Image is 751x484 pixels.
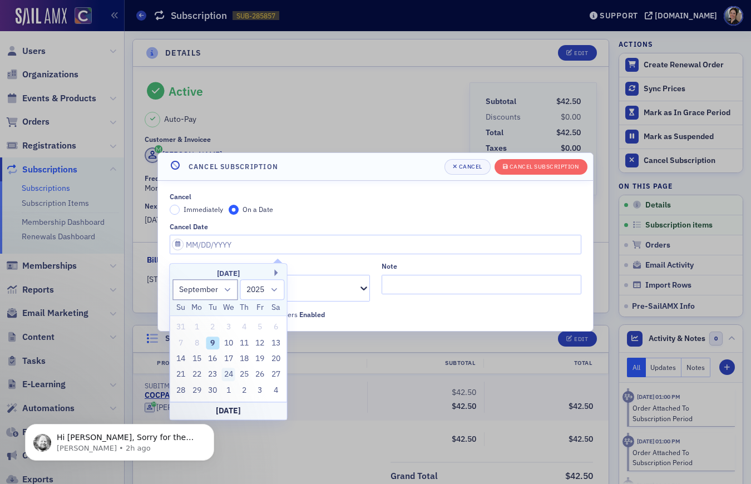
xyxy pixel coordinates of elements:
[269,352,283,366] div: Choose Saturday, September 20th, 2025
[510,164,579,170] div: Cancel Subscription
[222,320,235,334] div: Not available Wednesday, September 3rd, 2025
[222,368,235,382] div: Choose Wednesday, September 24th, 2025
[170,205,180,215] input: Immediately
[174,368,187,382] div: Choose Sunday, September 21st, 2025
[238,301,251,314] div: Th
[206,301,219,314] div: Tu
[170,223,208,231] div: Cancel Date
[253,337,266,350] div: Choose Friday, September 12th, 2025
[190,368,204,382] div: Choose Monday, September 22nd, 2025
[299,310,325,319] span: Enabled
[495,159,587,175] button: Cancel Subscription
[174,320,187,334] div: Not available Sunday, August 31st, 2025
[206,352,219,366] div: Choose Tuesday, September 16th, 2025
[238,368,251,382] div: Choose Thursday, September 25th, 2025
[269,384,283,397] div: Choose Saturday, October 4th, 2025
[173,319,284,398] div: month 2025-09
[174,352,187,366] div: Choose Sunday, September 14th, 2025
[243,205,273,214] span: On a Date
[269,320,283,334] div: Not available Saturday, September 6th, 2025
[229,205,239,215] input: On a Date
[190,384,204,397] div: Choose Monday, September 29th, 2025
[190,337,204,350] div: Not available Monday, September 8th, 2025
[190,352,204,366] div: Choose Monday, September 15th, 2025
[253,301,266,314] div: Fr
[206,320,219,334] div: Not available Tuesday, September 2nd, 2025
[189,161,278,171] h4: Cancel Subscription
[206,384,219,397] div: Choose Tuesday, September 30th, 2025
[382,262,397,270] div: Note
[253,352,266,366] div: Choose Friday, September 19th, 2025
[170,192,191,201] div: Cancel
[170,262,193,270] div: Reason
[253,320,266,334] div: Not available Friday, September 5th, 2025
[170,402,286,419] div: [DATE]
[238,337,251,350] div: Choose Thursday, September 11th, 2025
[222,337,235,350] div: Choose Wednesday, September 10th, 2025
[206,337,219,350] div: Choose Tuesday, September 9th, 2025
[174,301,187,314] div: Su
[269,337,283,350] div: Choose Saturday, September 13th, 2025
[170,268,286,279] div: [DATE]
[269,301,283,314] div: Sa
[190,301,204,314] div: Mo
[238,384,251,397] div: Choose Thursday, October 2nd, 2025
[174,337,187,350] div: Not available Sunday, September 7th, 2025
[190,320,204,334] div: Not available Monday, September 1st, 2025
[174,384,187,397] div: Choose Sunday, September 28th, 2025
[444,159,491,175] button: Cancel
[253,368,266,382] div: Choose Friday, September 26th, 2025
[222,384,235,397] div: Choose Wednesday, October 1st, 2025
[222,301,235,314] div: We
[238,352,251,366] div: Choose Thursday, September 18th, 2025
[184,205,223,214] span: Immediately
[459,164,482,170] div: Cancel
[238,320,251,334] div: Not available Thursday, September 4th, 2025
[275,269,281,276] button: Next Month
[206,368,219,382] div: Choose Tuesday, September 23rd, 2025
[170,235,581,254] input: MM/DD/YYYY
[269,368,283,382] div: Choose Saturday, September 27th, 2025
[253,384,266,397] div: Choose Friday, October 3rd, 2025
[222,352,235,366] div: Choose Wednesday, September 17th, 2025
[8,401,231,478] iframe: Intercom notifications message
